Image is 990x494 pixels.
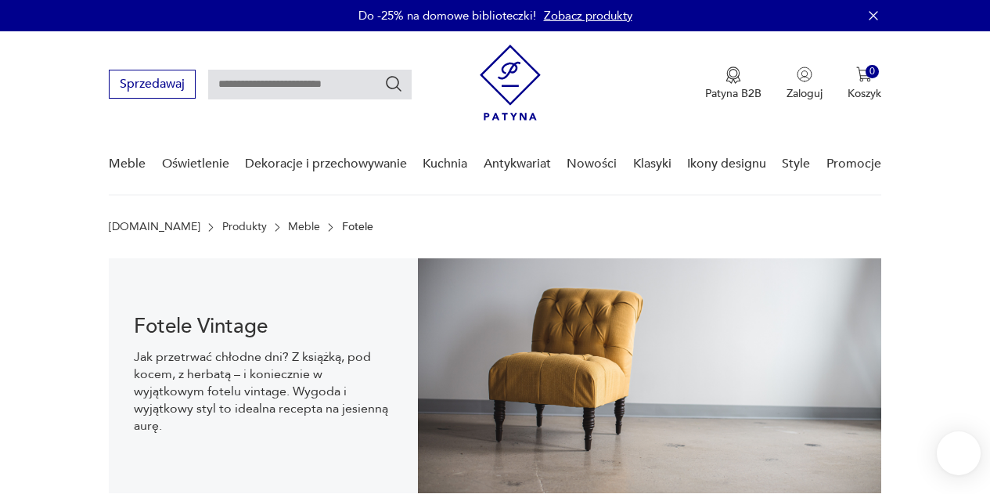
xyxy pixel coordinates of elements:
[725,67,741,84] img: Ikona medalu
[109,70,196,99] button: Sprzedawaj
[134,348,393,435] p: Jak przetrwać chłodne dni? Z książką, pod kocem, z herbatą – i koniecznie w wyjątkowym fotelu vin...
[856,67,872,82] img: Ikona koszyka
[342,221,373,233] p: Fotele
[937,431,981,475] iframe: Smartsupp widget button
[358,8,536,23] p: Do -25% na domowe biblioteczki!
[418,258,881,493] img: 9275102764de9360b0b1aa4293741aa9.jpg
[705,86,761,101] p: Patyna B2B
[484,134,551,194] a: Antykwariat
[797,67,812,82] img: Ikonka użytkownika
[826,134,881,194] a: Promocje
[848,67,881,101] button: 0Koszyk
[782,134,810,194] a: Style
[787,86,823,101] p: Zaloguj
[222,221,267,233] a: Produkty
[705,67,761,101] a: Ikona medaluPatyna B2B
[384,74,403,93] button: Szukaj
[109,134,146,194] a: Meble
[787,67,823,101] button: Zaloguj
[567,134,617,194] a: Nowości
[109,221,200,233] a: [DOMAIN_NAME]
[245,134,407,194] a: Dekoracje i przechowywanie
[544,8,632,23] a: Zobacz produkty
[848,86,881,101] p: Koszyk
[423,134,467,194] a: Kuchnia
[705,67,761,101] button: Patyna B2B
[288,221,320,233] a: Meble
[480,45,541,121] img: Patyna - sklep z meblami i dekoracjami vintage
[866,65,879,78] div: 0
[633,134,671,194] a: Klasyki
[109,80,196,91] a: Sprzedawaj
[687,134,766,194] a: Ikony designu
[162,134,229,194] a: Oświetlenie
[134,317,393,336] h1: Fotele Vintage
